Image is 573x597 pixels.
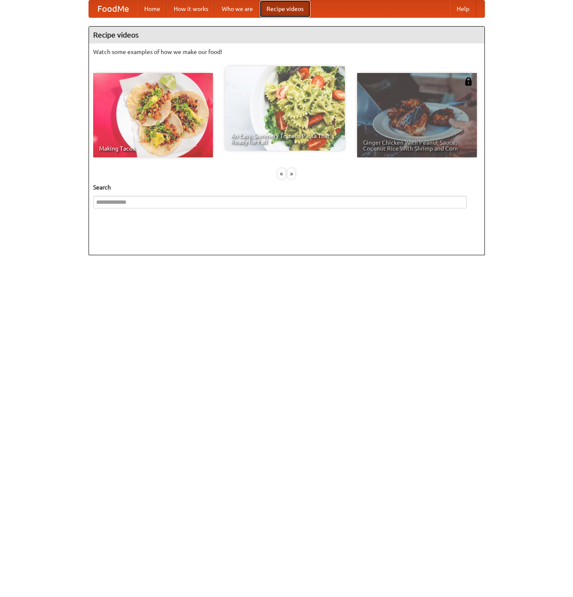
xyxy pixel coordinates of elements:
a: FoodMe [89,0,137,17]
a: Home [137,0,167,17]
span: Making Tacos [99,146,207,151]
h4: Recipe videos [89,27,484,43]
a: Who we are [215,0,260,17]
span: An Easy, Summery Tomato Pasta That's Ready for Fall [231,133,339,145]
a: Help [450,0,476,17]
h5: Search [93,183,480,192]
div: » [288,168,295,179]
p: Watch some examples of how we make our food! [93,48,480,56]
a: Recipe videos [260,0,310,17]
a: An Easy, Summery Tomato Pasta That's Ready for Fall [225,66,345,151]
a: Making Tacos [93,73,213,157]
div: « [278,168,285,179]
img: 483408.png [464,77,473,86]
a: How it works [167,0,215,17]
